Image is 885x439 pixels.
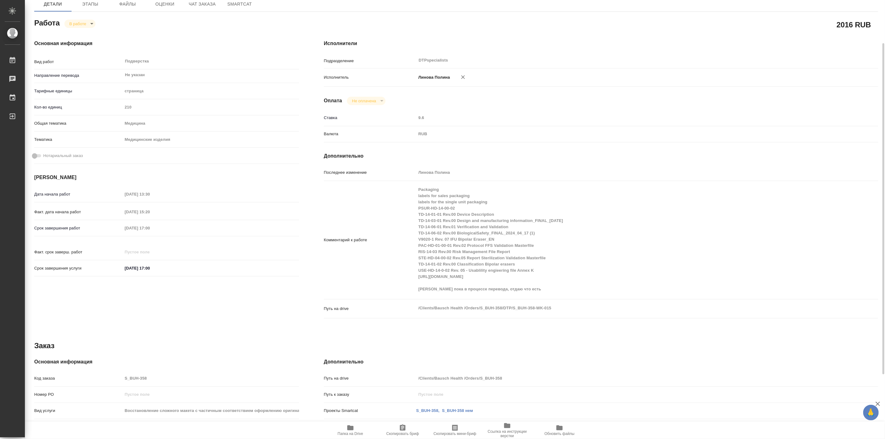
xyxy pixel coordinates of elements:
[34,120,123,127] p: Общая тематика
[34,375,123,381] p: Код заказа
[34,191,123,197] p: Дата начала работ
[324,74,416,81] p: Исполнитель
[225,0,255,8] span: SmartCat
[386,432,419,436] span: Скопировать бриф
[113,0,143,8] span: Файлы
[34,59,123,65] p: Вид работ
[324,408,416,414] p: Проекты Smartcat
[863,405,879,420] button: 🙏
[123,390,299,399] input: Пустое поле
[416,168,832,177] input: Пустое поле
[324,115,416,121] p: Ставка
[324,58,416,64] p: Подразделение
[485,429,530,438] span: Ссылка на инструкции верстки
[324,40,878,47] h4: Исполнители
[324,169,416,176] p: Последнее изменение
[350,98,378,104] button: Не оплачена
[324,422,377,439] button: Папка на Drive
[837,19,871,30] h2: 2016 RUB
[34,209,123,215] p: Факт. дата начала работ
[34,17,60,28] h2: Работа
[324,391,416,398] p: Путь к заказу
[123,247,177,256] input: Пустое поле
[75,0,105,8] span: Этапы
[433,432,476,436] span: Скопировать мини-бриф
[324,306,416,312] p: Путь на drive
[324,237,416,243] p: Комментарий к работе
[123,406,299,415] input: Пустое поле
[456,70,470,84] button: Удалить исполнителя
[324,375,416,381] p: Путь на drive
[34,88,123,94] p: Тарифные единицы
[416,129,832,139] div: RUB
[34,225,123,231] p: Срок завершения работ
[416,184,832,294] textarea: Packaging labels for sales packaging labels for the single unit packaging PSUR-HD-14-00-02 TD-14-...
[416,74,450,81] p: Линова Полина
[416,113,832,122] input: Пустое поле
[34,104,123,110] p: Кол-во единиц
[43,153,83,159] span: Нотариальный заказ
[187,0,217,8] span: Чат заказа
[38,0,68,8] span: Детали
[34,249,123,255] p: Факт. срок заверш. работ
[545,432,575,436] span: Обновить файлы
[533,422,586,439] button: Обновить файлы
[347,97,385,105] div: В работе
[416,390,832,399] input: Пустое поле
[123,264,177,273] input: ✎ Введи что-нибудь
[34,408,123,414] p: Вид услуги
[123,190,177,199] input: Пустое поле
[34,391,123,398] p: Номер РО
[34,358,299,366] h4: Основная информация
[34,341,54,351] h2: Заказ
[123,374,299,383] input: Пустое поле
[34,40,299,47] h4: Основная информация
[150,0,180,8] span: Оценки
[123,207,177,216] input: Пустое поле
[123,118,299,129] div: Медицина
[377,422,429,439] button: Скопировать бриф
[416,303,832,313] textarea: /Clients/Bausch Health /Orders/S_BUH-358/DTP/S_BUH-358-WK-015
[481,422,533,439] button: Ссылка на инструкции верстки
[324,358,878,366] h4: Дополнительно
[338,432,363,436] span: Папка на Drive
[34,174,299,181] h4: [PERSON_NAME]
[416,374,832,383] input: Пустое поле
[123,134,299,145] div: Медицинские изделия
[68,21,88,26] button: В работе
[866,406,876,419] span: 🙏
[416,408,440,413] a: S_BUH-358,
[123,224,177,233] input: Пустое поле
[34,72,123,79] p: Направление перевода
[34,136,123,143] p: Тематика
[123,103,299,112] input: Пустое поле
[123,86,299,96] div: страница
[442,408,473,413] a: S_BUH-358 нем
[34,265,123,271] p: Срок завершения услуги
[429,422,481,439] button: Скопировать мини-бриф
[324,97,342,104] h4: Оплата
[324,131,416,137] p: Валюта
[324,152,878,160] h4: Дополнительно
[64,20,96,28] div: В работе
